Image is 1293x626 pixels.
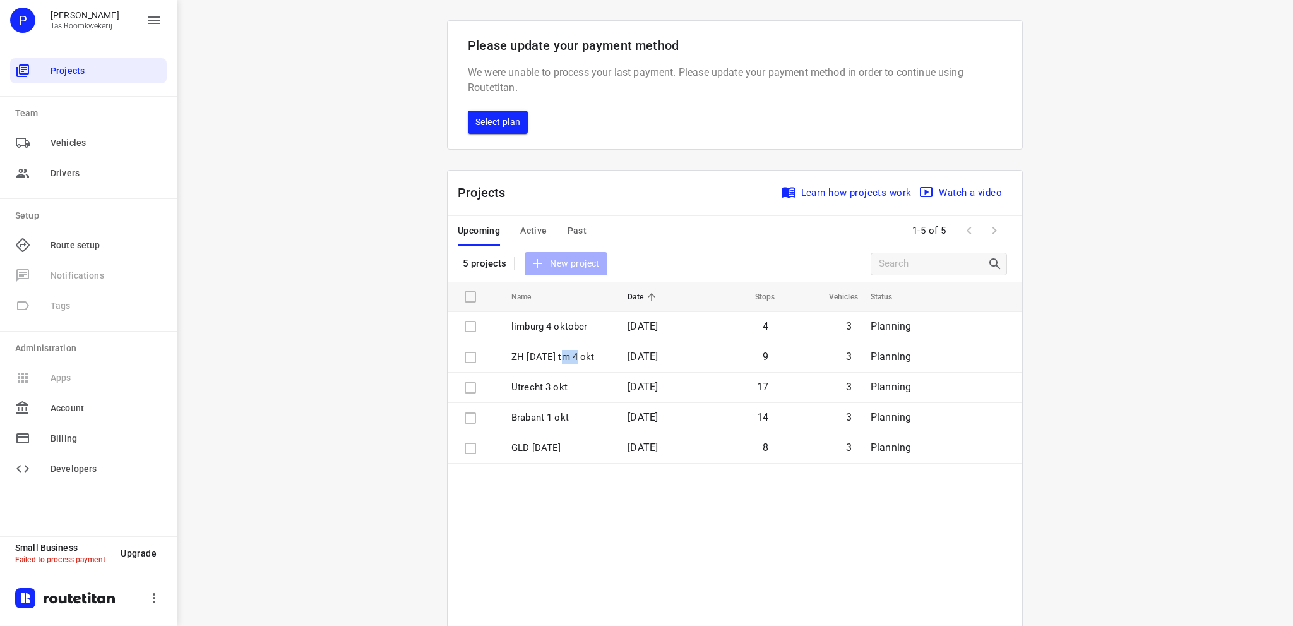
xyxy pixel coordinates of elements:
[10,130,167,155] div: Vehicles
[846,351,852,363] span: 3
[511,320,609,334] p: limburg 4 oktober
[10,395,167,421] div: Account
[846,381,852,393] span: 3
[628,289,660,304] span: Date
[511,289,548,304] span: Name
[475,114,520,130] span: Select plan
[15,555,105,564] span: Failed to process payment
[10,160,167,186] div: Drivers
[757,411,768,423] span: 14
[871,320,911,332] span: Planning
[846,320,852,332] span: 3
[511,411,609,425] p: Brabant 1 okt
[511,441,609,455] p: GLD [DATE]
[628,381,658,393] span: [DATE]
[468,65,1002,95] p: We were unable to process your last payment. Please update your payment method in order to contin...
[468,36,1002,55] p: Please update your payment method
[757,381,768,393] span: 17
[907,217,951,244] span: 1-5 of 5
[763,320,768,332] span: 4
[871,442,911,454] span: Planning
[15,342,167,355] p: Administration
[110,542,167,565] button: Upgrade
[739,289,775,304] span: Stops
[468,111,528,134] button: Select plan
[15,543,110,553] p: Small Business
[463,258,506,269] p: 5 projects
[51,239,162,252] span: Route setup
[846,411,852,423] span: 3
[956,218,982,243] span: Previous Page
[15,209,167,222] p: Setup
[51,136,162,150] span: Vehicles
[51,167,162,180] span: Drivers
[846,442,852,454] span: 3
[982,218,1007,243] span: Next Page
[51,432,162,445] span: Billing
[813,289,858,304] span: Vehicles
[628,411,658,423] span: [DATE]
[10,291,167,321] span: Available only on our Business plan
[121,548,157,558] span: Upgrade
[987,256,1006,272] div: Search
[871,411,911,423] span: Planning
[763,351,768,363] span: 9
[51,64,162,78] span: Projects
[10,363,167,393] span: Available only on our Business plan
[871,351,911,363] span: Planning
[628,351,658,363] span: [DATE]
[511,380,609,395] p: Utrecht 3 okt
[51,21,119,30] p: Tas Boomkwekerij
[10,232,167,258] div: Route setup
[628,320,658,332] span: [DATE]
[871,381,911,393] span: Planning
[15,107,167,120] p: Team
[10,58,167,83] div: Projects
[458,223,500,239] span: Upcoming
[520,223,547,239] span: Active
[458,183,516,202] p: Projects
[51,462,162,476] span: Developers
[10,426,167,451] div: Billing
[10,456,167,481] div: Developers
[763,442,768,454] span: 8
[568,223,587,239] span: Past
[10,260,167,291] span: Available only on our Business plan
[511,350,609,364] p: ZH 30 sept tm 4 okt
[10,8,35,33] div: P
[879,254,987,274] input: Search projects
[628,442,658,454] span: [DATE]
[51,402,162,415] span: Account
[871,289,909,304] span: Status
[51,10,119,20] p: Peter Tas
